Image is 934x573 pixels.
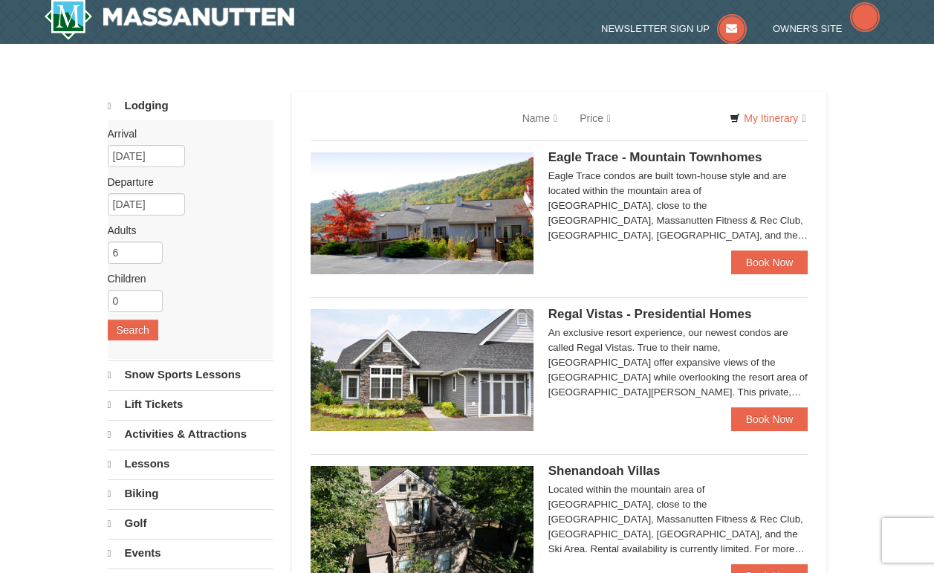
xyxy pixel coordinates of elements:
a: My Itinerary [720,107,815,129]
a: Newsletter Sign Up [601,23,747,34]
a: Name [511,103,568,133]
div: Eagle Trace condos are built town-house style and are located within the mountain area of [GEOGRA... [548,169,808,243]
button: Search [108,320,158,340]
img: 19218991-1-902409a9.jpg [311,309,534,431]
label: Departure [108,175,262,190]
img: 19218983-1-9b289e55.jpg [311,152,534,274]
a: Lodging [108,92,273,120]
a: Activities & Attractions [108,420,273,448]
div: Located within the mountain area of [GEOGRAPHIC_DATA], close to the [GEOGRAPHIC_DATA], Massanutte... [548,482,808,557]
span: Shenandoah Villas [548,464,661,478]
a: Snow Sports Lessons [108,360,273,389]
a: Price [568,103,622,133]
label: Adults [108,223,262,238]
span: Eagle Trace - Mountain Townhomes [548,150,762,164]
div: An exclusive resort experience, our newest condos are called Regal Vistas. True to their name, [G... [548,326,808,400]
a: Owner's Site [773,23,880,34]
a: Book Now [731,407,808,431]
a: Book Now [731,250,808,274]
a: Golf [108,509,273,537]
span: Regal Vistas - Presidential Homes [548,307,752,321]
label: Arrival [108,126,262,141]
a: Biking [108,479,273,508]
a: Events [108,539,273,567]
label: Children [108,271,262,286]
span: Owner's Site [773,23,843,34]
a: Lift Tickets [108,390,273,418]
a: Lessons [108,450,273,478]
span: Newsletter Sign Up [601,23,710,34]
